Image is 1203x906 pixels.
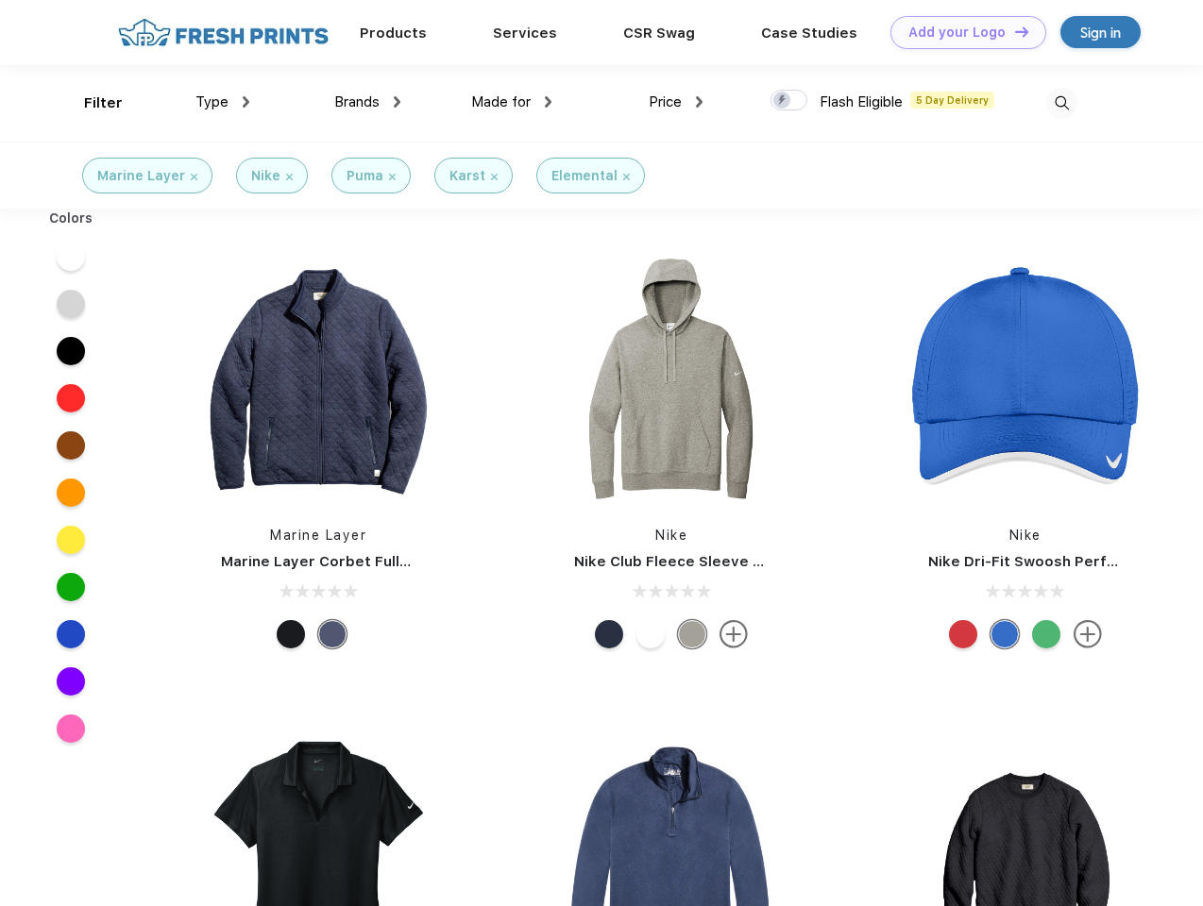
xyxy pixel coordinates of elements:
[696,96,703,108] img: dropdown.png
[623,25,695,42] a: CSR Swag
[286,174,293,180] img: filter_cancel.svg
[471,93,531,110] span: Made for
[1032,620,1060,648] div: Lucky Green
[1009,528,1042,543] a: Nike
[545,96,551,108] img: dropdown.png
[84,92,123,114] div: Filter
[623,174,630,180] img: filter_cancel.svg
[910,92,994,109] span: 5 Day Delivery
[1074,620,1102,648] img: more.svg
[900,256,1151,507] img: func=resize&h=266
[949,620,977,648] div: University Red
[574,553,928,570] a: Nike Club Fleece Sleeve Swoosh Pullover Hoodie
[991,620,1019,648] div: Blue Sapphire
[97,166,185,186] div: Marine Layer
[277,620,305,648] div: Black
[347,166,383,186] div: Puma
[820,93,903,110] span: Flash Eligible
[636,620,665,648] div: White
[112,16,334,49] img: fo%20logo%202.webp
[655,528,687,543] a: Nike
[394,96,400,108] img: dropdown.png
[551,166,618,186] div: Elemental
[1080,22,1121,43] div: Sign in
[908,25,1006,41] div: Add your Logo
[191,174,197,180] img: filter_cancel.svg
[270,528,366,543] a: Marine Layer
[546,256,797,507] img: func=resize&h=266
[449,166,485,186] div: Karst
[720,620,748,648] img: more.svg
[1015,26,1028,37] img: DT
[221,553,483,570] a: Marine Layer Corbet Full-Zip Jacket
[251,166,280,186] div: Nike
[1046,88,1077,119] img: desktop_search.svg
[243,96,249,108] img: dropdown.png
[493,25,557,42] a: Services
[928,553,1189,570] a: Nike Dri-Fit Swoosh Perforated Cap
[318,620,347,648] div: Navy
[35,209,108,228] div: Colors
[193,256,444,507] img: func=resize&h=266
[1060,16,1141,48] a: Sign in
[491,174,498,180] img: filter_cancel.svg
[649,93,682,110] span: Price
[595,620,623,648] div: Midnight Navy
[389,174,396,180] img: filter_cancel.svg
[195,93,229,110] span: Type
[334,93,380,110] span: Brands
[360,25,427,42] a: Products
[678,620,706,648] div: Dark Grey Heather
